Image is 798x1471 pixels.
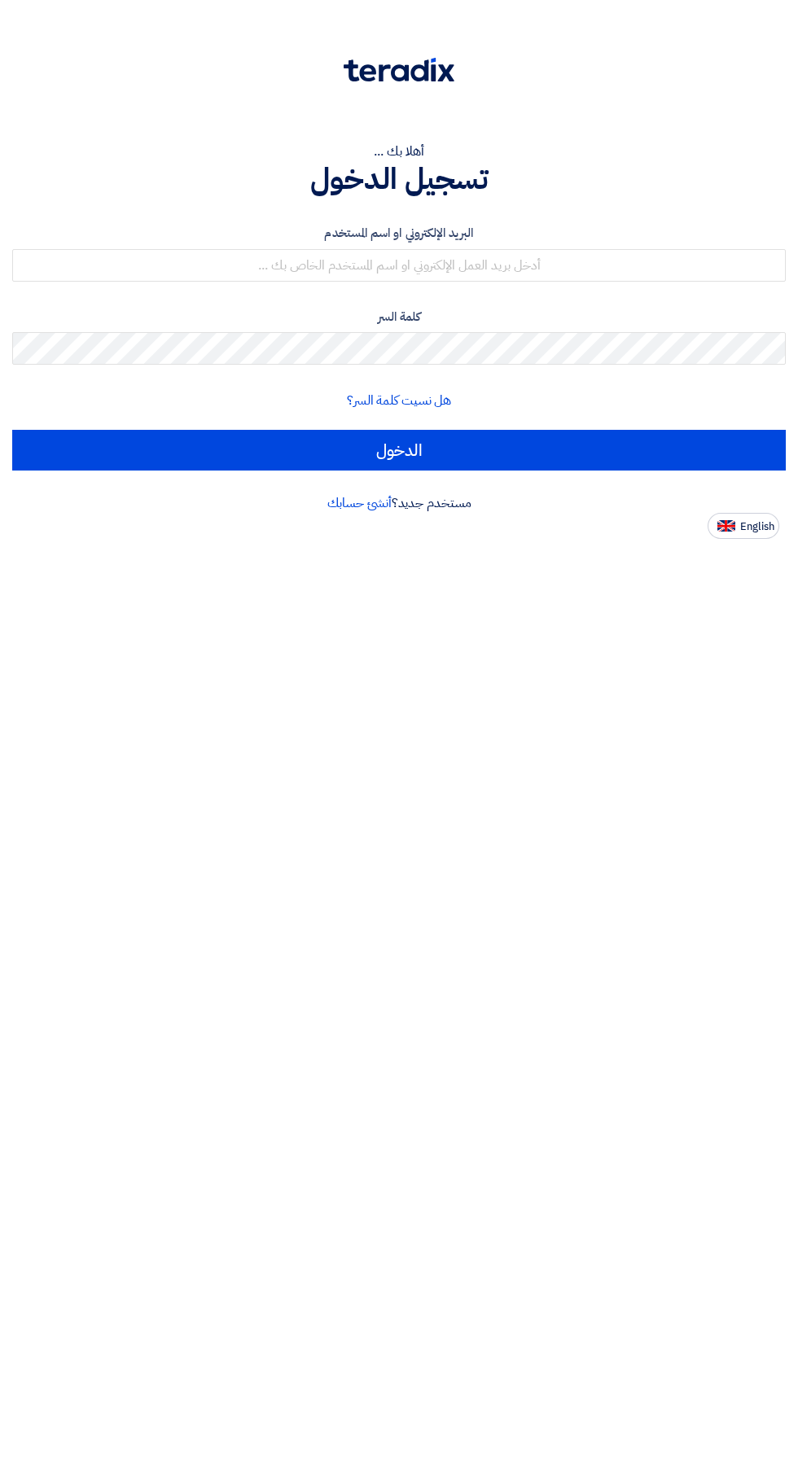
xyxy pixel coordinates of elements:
[12,249,786,282] input: أدخل بريد العمل الإلكتروني او اسم المستخدم الخاص بك ...
[12,142,786,161] div: أهلا بك ...
[347,391,451,410] a: هل نسيت كلمة السر؟
[12,493,786,513] div: مستخدم جديد؟
[327,493,392,513] a: أنشئ حسابك
[12,224,786,243] label: البريد الإلكتروني او اسم المستخدم
[740,521,774,532] span: English
[12,161,786,197] h1: تسجيل الدخول
[12,308,786,326] label: كلمة السر
[12,430,786,471] input: الدخول
[717,520,735,532] img: en-US.png
[708,513,779,539] button: English
[344,58,454,82] img: Teradix logo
